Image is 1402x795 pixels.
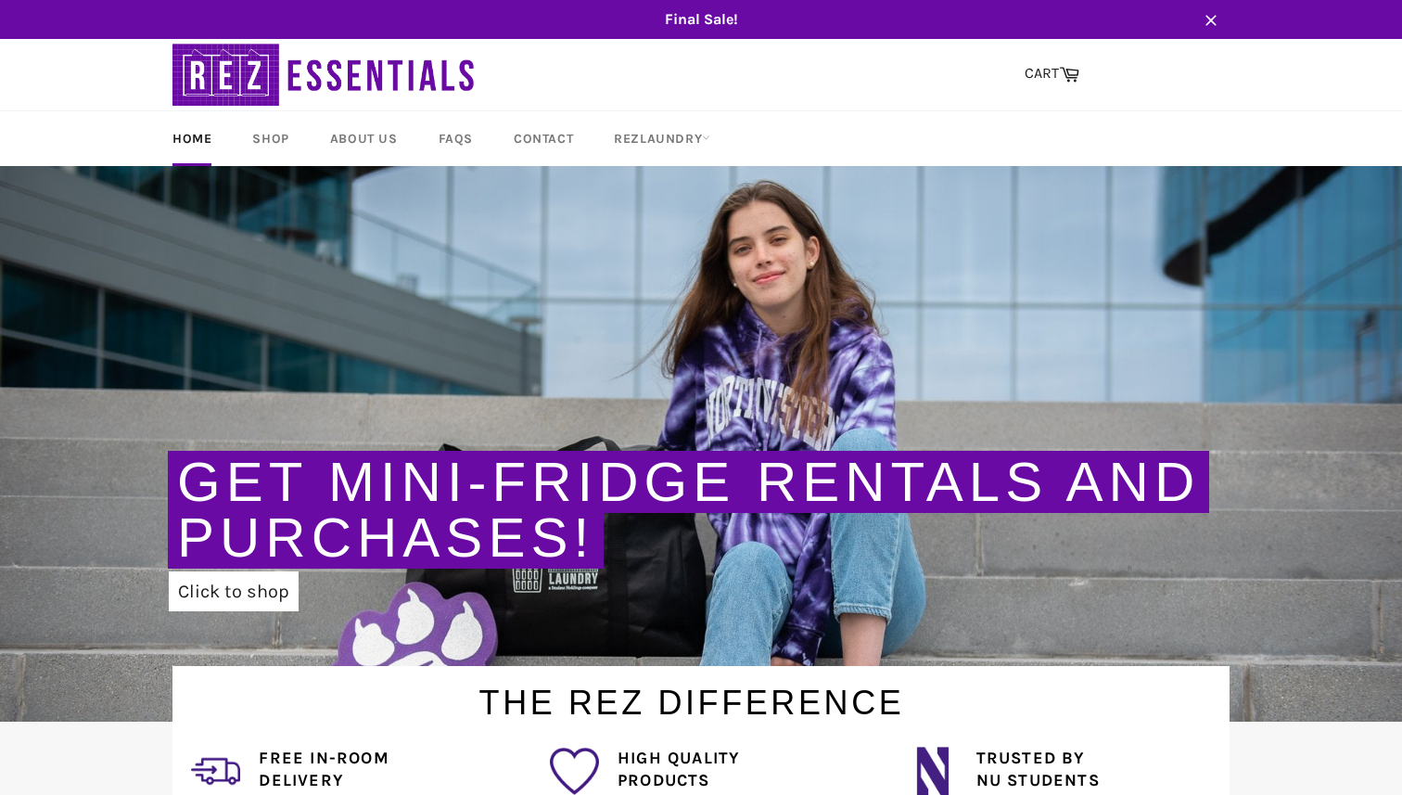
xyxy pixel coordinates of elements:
a: Get Mini-Fridge Rentals and Purchases! [177,451,1200,569]
a: About Us [312,111,416,166]
a: FAQs [420,111,491,166]
a: Shop [234,111,307,166]
a: Click to shop [169,571,299,611]
a: Home [154,111,230,166]
img: RezEssentials [172,39,478,110]
a: RezLaundry [595,111,729,166]
h4: Trusted by NU Students [976,747,1230,793]
a: CART [1015,55,1089,94]
h1: The Rez Difference [154,666,1230,726]
h4: High Quality Products [618,747,871,793]
span: Final Sale! [154,9,1248,30]
h4: Free In-Room Delivery [259,747,512,793]
a: Contact [495,111,592,166]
